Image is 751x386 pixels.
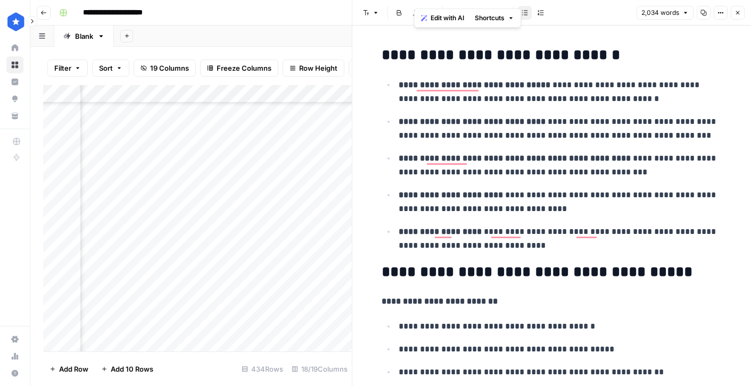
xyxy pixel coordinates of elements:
[43,360,95,377] button: Add Row
[59,364,88,374] span: Add Row
[47,60,88,77] button: Filter
[75,31,93,41] div: Blank
[200,60,278,77] button: Freeze Columns
[6,348,23,365] a: Usage
[641,8,679,18] span: 2,034 words
[237,360,287,377] div: 434 Rows
[6,107,23,124] a: Your Data
[431,13,464,23] span: Edit with AI
[6,12,26,31] img: ConsumerAffairs Logo
[287,360,352,377] div: 18/19 Columns
[150,63,189,73] span: 19 Columns
[92,60,129,77] button: Sort
[6,365,23,382] button: Help + Support
[283,60,344,77] button: Row Height
[6,56,23,73] a: Browse
[6,39,23,56] a: Home
[299,63,337,73] span: Row Height
[475,13,505,23] span: Shortcuts
[95,360,160,377] button: Add 10 Rows
[99,63,113,73] span: Sort
[6,90,23,107] a: Opportunities
[217,63,271,73] span: Freeze Columns
[54,63,71,73] span: Filter
[417,11,468,25] button: Edit with AI
[637,6,694,20] button: 2,034 words
[134,60,196,77] button: 19 Columns
[471,11,518,25] button: Shortcuts
[6,331,23,348] a: Settings
[111,364,153,374] span: Add 10 Rows
[6,73,23,90] a: Insights
[6,9,23,35] button: Workspace: ConsumerAffairs
[54,26,114,47] a: Blank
